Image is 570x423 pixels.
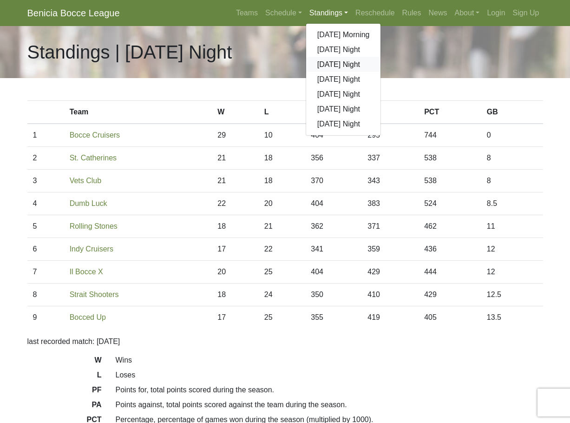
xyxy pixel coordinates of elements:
[305,124,362,147] td: 404
[305,238,362,261] td: 341
[425,4,451,22] a: News
[259,215,306,238] td: 21
[481,261,543,284] td: 12
[305,306,362,329] td: 355
[20,370,109,384] dt: L
[419,170,481,192] td: 538
[212,170,259,192] td: 21
[362,124,419,147] td: 295
[305,192,362,215] td: 404
[109,370,550,381] dd: Loses
[27,4,120,22] a: Benicia Bocce League
[419,101,481,124] th: PCT
[27,147,64,170] td: 2
[20,384,109,399] dt: PF
[306,23,381,136] div: Standings
[362,215,419,238] td: 371
[212,124,259,147] td: 29
[419,192,481,215] td: 524
[259,101,306,124] th: L
[399,4,425,22] a: Rules
[232,4,262,22] a: Teams
[305,215,362,238] td: 362
[259,238,306,261] td: 22
[306,87,381,102] a: [DATE] Night
[20,399,109,414] dt: PA
[362,101,419,124] th: PA
[259,284,306,306] td: 24
[70,154,117,162] a: St. Catherines
[212,101,259,124] th: W
[259,306,306,329] td: 25
[70,245,113,253] a: Indy Cruisers
[483,4,509,22] a: Login
[419,238,481,261] td: 436
[306,117,381,132] a: [DATE] Night
[212,215,259,238] td: 18
[481,306,543,329] td: 13.5
[27,192,64,215] td: 4
[109,384,550,396] dd: Points for, total points scored during the season.
[481,215,543,238] td: 11
[481,170,543,192] td: 8
[419,215,481,238] td: 462
[419,284,481,306] td: 429
[70,177,101,185] a: Vets Club
[419,147,481,170] td: 538
[306,57,381,72] a: [DATE] Night
[212,261,259,284] td: 20
[27,238,64,261] td: 6
[27,336,543,347] p: last recorded match: [DATE]
[212,147,259,170] td: 21
[352,4,399,22] a: Reschedule
[259,124,306,147] td: 10
[259,192,306,215] td: 20
[509,4,543,22] a: Sign Up
[362,147,419,170] td: 337
[212,284,259,306] td: 18
[362,284,419,306] td: 410
[306,72,381,87] a: [DATE] Night
[262,4,306,22] a: Schedule
[20,355,109,370] dt: W
[70,131,120,139] a: Bocce Cruisers
[27,215,64,238] td: 5
[70,291,119,298] a: Strait Shooters
[259,170,306,192] td: 18
[306,42,381,57] a: [DATE] Night
[27,41,232,63] h1: Standings | [DATE] Night
[27,284,64,306] td: 8
[27,124,64,147] td: 1
[362,261,419,284] td: 429
[259,147,306,170] td: 18
[481,284,543,306] td: 12.5
[306,4,352,22] a: Standings
[305,147,362,170] td: 356
[362,306,419,329] td: 419
[481,238,543,261] td: 12
[27,261,64,284] td: 7
[27,306,64,329] td: 9
[451,4,484,22] a: About
[481,147,543,170] td: 8
[362,170,419,192] td: 343
[306,102,381,117] a: [DATE] Night
[109,355,550,366] dd: Wins
[305,261,362,284] td: 404
[212,238,259,261] td: 17
[64,101,212,124] th: Team
[70,268,103,276] a: Il Bocce X
[27,170,64,192] td: 3
[305,284,362,306] td: 350
[306,27,381,42] a: [DATE] Morning
[259,261,306,284] td: 25
[419,124,481,147] td: 744
[362,238,419,261] td: 359
[481,101,543,124] th: GB
[305,170,362,192] td: 370
[481,192,543,215] td: 8.5
[212,192,259,215] td: 22
[70,222,118,230] a: Rolling Stones
[419,306,481,329] td: 405
[70,313,106,321] a: Bocced Up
